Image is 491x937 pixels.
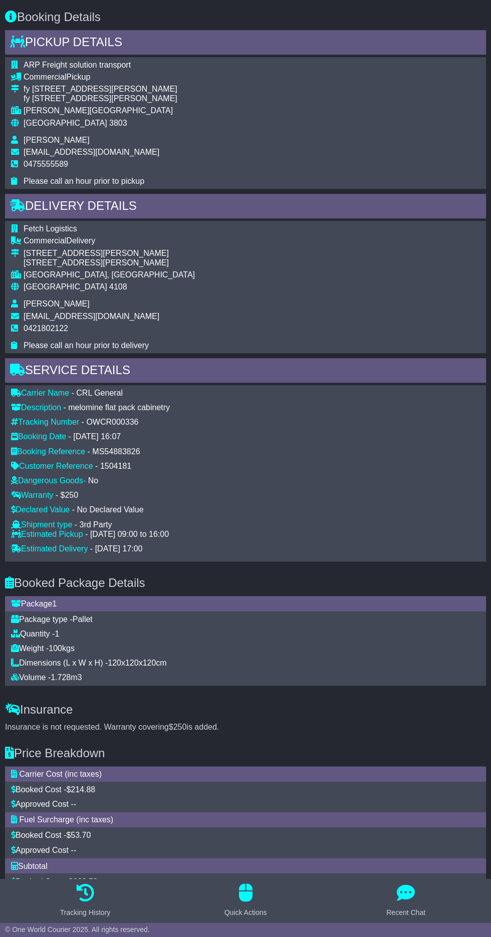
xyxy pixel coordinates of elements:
[24,73,66,81] span: Commercial
[5,194,486,221] div: Delivery Details
[108,659,121,667] span: 120
[24,299,90,308] span: [PERSON_NAME]
[11,830,480,840] div: Booked Cost -
[63,403,66,412] span: -
[76,815,113,824] span: (inc taxes)
[24,61,131,69] span: ARP Freight solution transport
[19,770,62,778] span: Carrier Cost
[80,520,112,529] span: 3rd Party
[95,461,98,471] span: -
[24,119,107,127] span: [GEOGRAPHIC_DATA]
[11,785,480,794] div: Booked Cost -
[169,723,187,731] span: $250
[49,644,62,653] span: 100
[90,529,169,539] div: [DATE] 09:00 to 16:00
[11,432,66,441] div: Booking Date
[66,831,91,839] span: $53.70
[72,505,75,514] span: -
[386,907,425,918] div: Recent Chat
[11,417,79,427] div: Tracking Number
[224,907,267,918] div: Quick Actions
[73,877,98,885] span: 268.58
[11,403,61,412] div: Description
[11,658,480,668] div: Dimensions (L x W x H) - x x cm
[74,846,76,854] span: -
[51,673,71,682] span: 1.728
[86,417,138,427] div: OWCR000336
[5,11,486,24] h3: Booking Details
[76,388,123,398] div: CRL General
[73,615,93,623] span: Pallet
[218,884,273,918] button: Quick Actions
[54,884,117,918] button: Tracking History
[92,447,140,456] div: MS54883826
[11,520,72,529] div: Shipment type
[90,544,93,553] span: -
[11,388,69,398] div: Carrier Name
[24,224,77,233] span: Fetch Logistics
[109,282,127,291] span: 4108
[85,529,88,539] span: -
[56,490,58,500] span: -
[24,258,195,267] div: [STREET_ADDRESS][PERSON_NAME]
[60,907,111,918] div: Tracking History
[109,119,127,127] span: 3803
[11,673,480,682] div: Volume - m3
[11,529,83,539] div: Estimated Pickup
[5,576,486,589] h3: Booked Package Details
[19,815,74,824] span: Fuel Surcharge
[24,136,90,144] span: [PERSON_NAME]
[125,659,139,667] span: 120
[24,270,195,279] div: [GEOGRAPHIC_DATA], [GEOGRAPHIC_DATA]
[143,659,156,667] span: 120
[69,432,71,441] span: -
[61,490,79,500] div: $250
[88,447,90,456] span: -
[75,520,77,529] span: -
[5,925,150,933] span: © One World Courier 2025. All rights reserved.
[24,177,144,185] span: Please call an hour prior to pickup
[5,30,486,57] div: Pickup Details
[24,160,68,168] span: 0475555589
[71,388,74,398] span: -
[68,403,170,412] div: melomine flat pack cabinetry
[74,800,76,808] span: -
[11,476,86,485] div: Dangerous Goods
[24,312,159,321] span: [EMAIL_ADDRESS][DOMAIN_NAME]
[11,544,88,553] div: Estimated Delivery
[24,84,177,94] div: fy [STREET_ADDRESS][PERSON_NAME]
[24,148,159,156] span: [EMAIL_ADDRESS][DOMAIN_NAME]
[11,614,480,624] div: Package type -
[95,544,143,553] div: [DATE] 17:00
[380,884,431,918] button: Recent Chat
[24,236,195,245] div: Delivery
[11,461,93,471] div: Customer Reference
[11,799,480,809] div: Approved Cost -
[5,703,486,716] h3: Insurance
[5,747,486,760] h3: Price Breakdown
[24,72,177,82] div: Pickup
[88,476,98,485] span: No
[11,876,480,886] div: Booked Cost - $
[52,599,57,608] span: 1
[11,490,53,500] div: Warranty
[65,770,102,778] span: (inc taxes)
[5,858,486,873] div: Subtotal
[24,324,68,333] span: 0421802122
[24,106,177,115] div: [PERSON_NAME][GEOGRAPHIC_DATA]
[11,644,480,653] div: Weight - kgs
[5,358,486,385] div: Service Details
[11,505,70,514] div: Declared Value
[83,476,86,485] span: -
[6,599,485,608] div: Package
[24,341,149,350] span: Please call an hour prior to delivery
[100,461,131,471] div: 1504181
[66,785,95,794] span: $214.88
[82,417,84,427] span: -
[24,248,195,258] div: [STREET_ADDRESS][PERSON_NAME]
[11,845,480,855] div: Approved Cost -
[77,505,143,514] div: No Declared Value
[5,722,486,732] div: Insurance is not requested. Warranty covering is added.
[55,630,59,638] span: 1
[11,629,480,639] div: Quantity -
